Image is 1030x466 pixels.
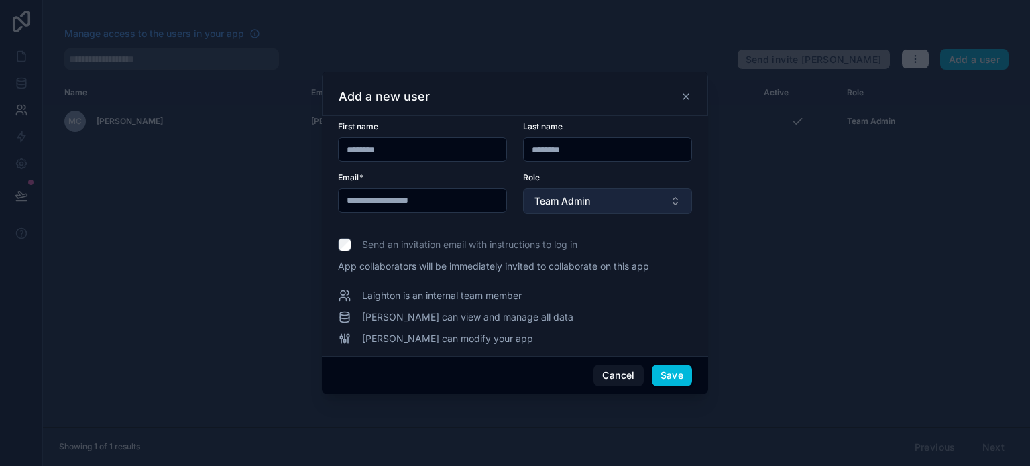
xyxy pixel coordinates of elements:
span: [PERSON_NAME] can modify your app [362,332,533,345]
span: First name [338,121,378,131]
span: Last name [523,121,563,131]
h3: Add a new user [339,89,430,105]
span: Laighton is an internal team member [362,289,522,302]
span: Email [338,172,359,182]
button: Cancel [593,365,643,386]
span: Role [523,172,540,182]
span: App collaborators will be immediately invited to collaborate on this app [338,259,692,273]
input: Send an invitation email with instructions to log in [338,238,351,251]
button: Select Button [523,188,692,214]
button: Save [652,365,692,386]
span: [PERSON_NAME] can view and manage all data [362,310,573,324]
span: Team Admin [534,194,590,208]
span: Send an invitation email with instructions to log in [362,238,577,251]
